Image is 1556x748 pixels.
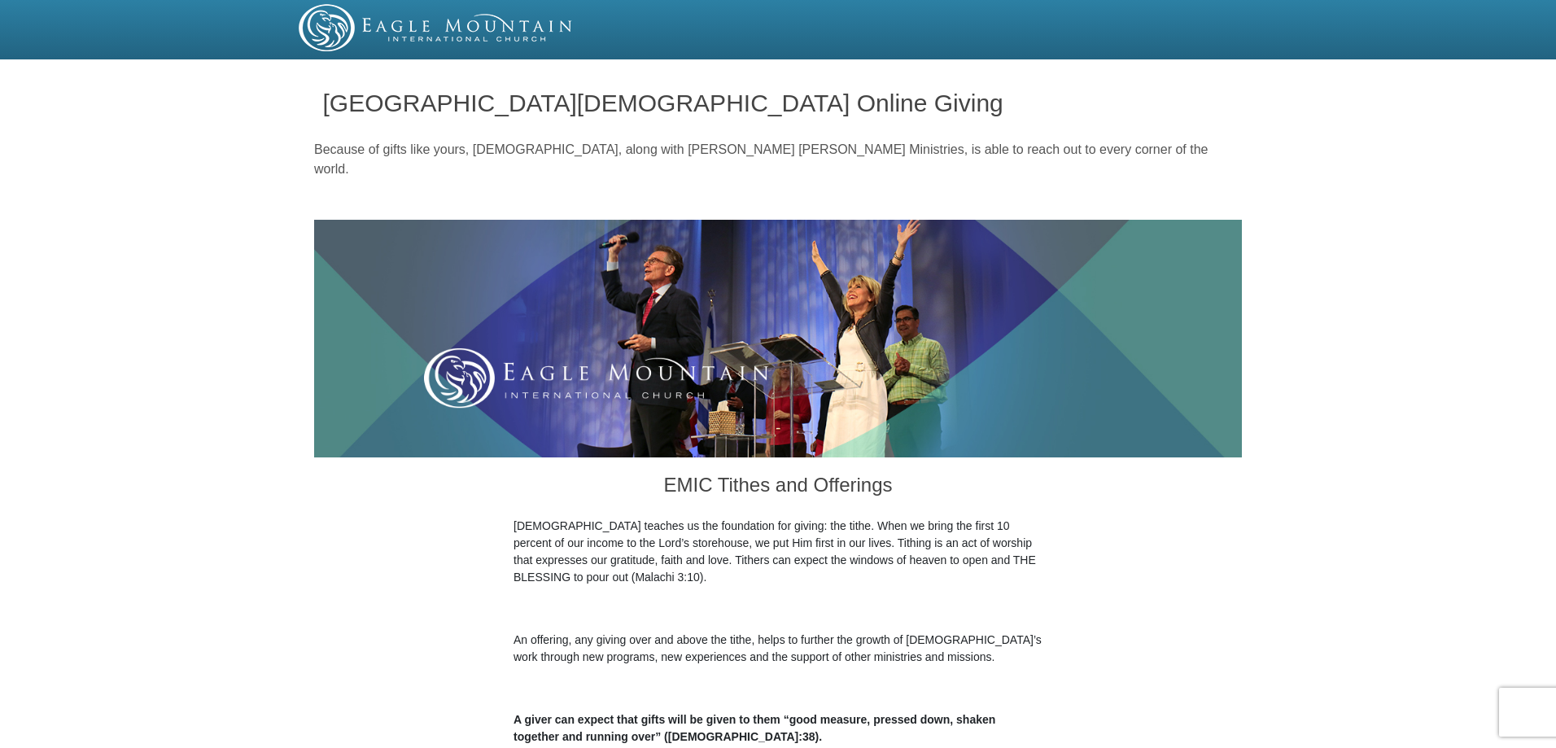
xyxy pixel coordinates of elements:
h1: [GEOGRAPHIC_DATA][DEMOGRAPHIC_DATA] Online Giving [323,90,1234,116]
p: [DEMOGRAPHIC_DATA] teaches us the foundation for giving: the tithe. When we bring the first 10 pe... [514,518,1042,586]
b: A giver can expect that gifts will be given to them “good measure, pressed down, shaken together ... [514,713,995,743]
img: EMIC [299,4,574,51]
p: Because of gifts like yours, [DEMOGRAPHIC_DATA], along with [PERSON_NAME] [PERSON_NAME] Ministrie... [314,140,1242,179]
p: An offering, any giving over and above the tithe, helps to further the growth of [DEMOGRAPHIC_DAT... [514,632,1042,666]
h3: EMIC Tithes and Offerings [514,457,1042,518]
